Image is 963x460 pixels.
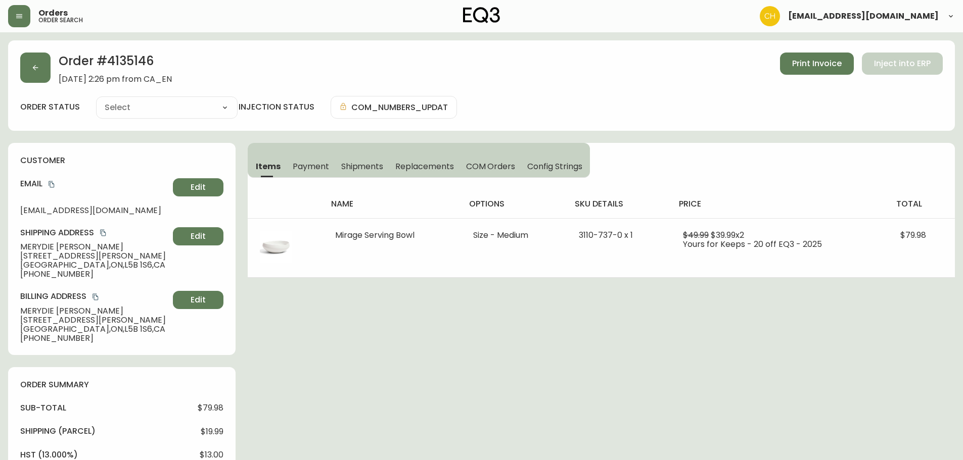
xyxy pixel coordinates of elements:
h4: total [896,198,947,210]
button: copy [47,179,57,189]
span: Shipments [341,161,384,172]
span: MERYDIE [PERSON_NAME] [20,242,169,251]
span: [EMAIL_ADDRESS][DOMAIN_NAME] [20,206,169,215]
h4: name [331,198,453,210]
li: Size - Medium [473,231,555,240]
img: 3c9db1d9-5b82-4074-9cd8-35a94c77db96.jpg [260,231,292,263]
h4: sku details [575,198,663,210]
span: [DATE] 2:26 pm from CA_EN [59,75,172,84]
span: $39.99 x 2 [711,229,744,241]
span: [PHONE_NUMBER] [20,334,169,343]
span: Print Invoice [792,58,842,69]
span: $19.99 [201,427,223,436]
span: Mirage Serving Bowl [335,229,415,241]
span: MERYDIE [PERSON_NAME] [20,306,169,316]
button: Edit [173,178,223,196]
button: Edit [173,227,223,245]
span: [GEOGRAPHIC_DATA] , ON , L5B 1S6 , CA [20,325,169,334]
span: [EMAIL_ADDRESS][DOMAIN_NAME] [788,12,939,20]
h4: order summary [20,379,223,390]
span: Yours for Keeps - 20 off EQ3 - 2025 [683,238,822,250]
span: 3110-737-0 x 1 [579,229,633,241]
span: Edit [191,182,206,193]
h4: options [469,198,559,210]
img: logo [463,7,500,23]
h4: customer [20,155,223,166]
h4: injection status [239,101,314,113]
span: [GEOGRAPHIC_DATA] , ON , L5B 1S6 , CA [20,261,169,270]
button: Edit [173,291,223,309]
span: [PHONE_NUMBER] [20,270,169,279]
span: $79.98 [900,229,926,241]
button: copy [98,228,108,238]
h4: Billing Address [20,291,169,302]
span: Edit [191,231,206,242]
h5: order search [38,17,83,23]
h4: price [679,198,880,210]
span: Config Strings [527,161,582,172]
span: Replacements [395,161,453,172]
span: COM Orders [466,161,516,172]
button: copy [90,292,101,302]
span: $49.99 [683,229,709,241]
button: Print Invoice [780,53,854,75]
img: 6288462cea190ebb98a2c2f3c744dd7e [760,6,780,26]
span: Orders [38,9,68,17]
span: Edit [191,294,206,305]
span: Items [256,161,281,172]
h2: Order # 4135146 [59,53,172,75]
span: $13.00 [200,450,223,459]
h4: Shipping ( Parcel ) [20,426,96,437]
h4: Email [20,178,169,189]
span: [STREET_ADDRESS][PERSON_NAME] [20,251,169,261]
span: $79.98 [198,403,223,413]
h4: Shipping Address [20,227,169,238]
h4: sub-total [20,402,66,414]
span: [STREET_ADDRESS][PERSON_NAME] [20,316,169,325]
label: order status [20,101,80,113]
span: Payment [293,161,329,172]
